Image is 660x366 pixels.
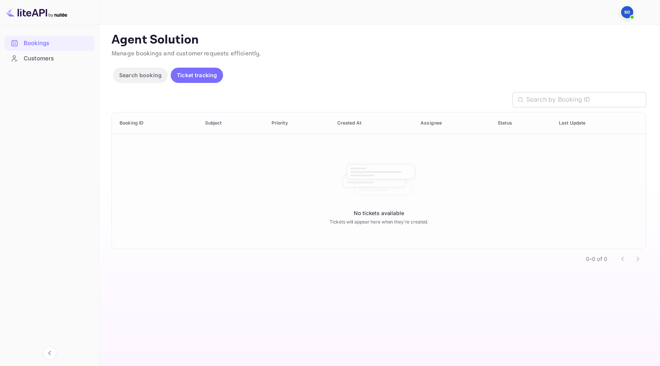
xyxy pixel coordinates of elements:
p: 0–0 of 0 [586,255,607,263]
th: Subject [199,112,265,134]
th: Status [492,112,553,134]
div: Customers [24,54,91,63]
p: Tickets will appear here when they're created. [330,219,428,225]
img: No tickets available [341,157,417,203]
div: Customers [5,51,94,66]
a: Bookings [5,36,94,50]
p: Search booking [119,71,162,79]
div: Bookings [5,36,94,51]
th: Created At [331,112,414,134]
div: Bookings [24,39,91,48]
th: Last Update [553,112,646,134]
p: Ticket tracking [177,71,217,79]
p: Agent Solution [112,32,646,48]
a: Customers [5,51,94,65]
input: Search by Booking ID [526,92,646,107]
button: Collapse navigation [43,346,57,360]
img: santiago agent 006 [621,6,633,18]
th: Assignee [414,112,492,134]
th: Priority [265,112,331,134]
img: LiteAPI logo [6,6,67,18]
span: Manage bookings and customer requests efficiently. [112,50,261,58]
th: Booking ID [112,112,199,134]
p: No tickets available [354,209,404,217]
